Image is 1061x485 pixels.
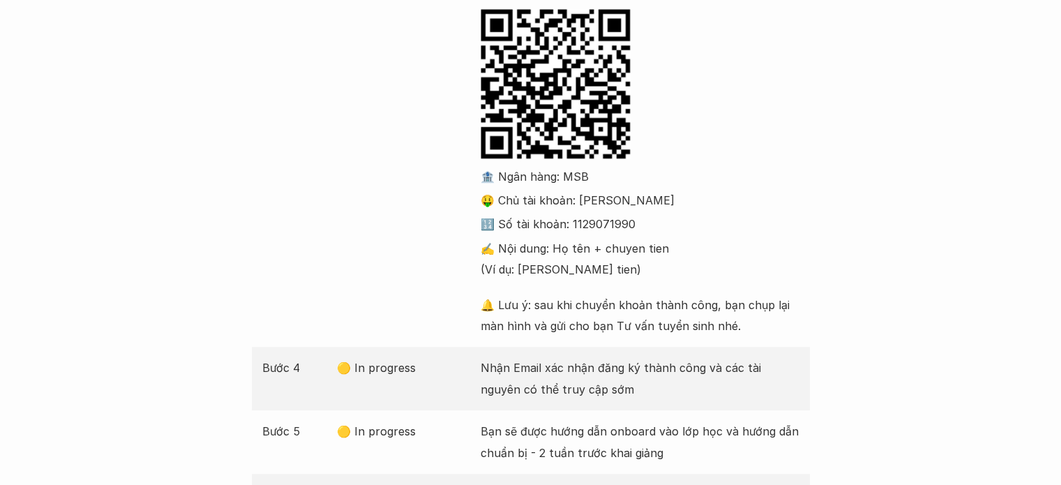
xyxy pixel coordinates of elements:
[481,166,799,187] p: 🏦 Ngân hàng: MSB
[262,357,331,378] p: Bước 4
[481,294,799,337] p: 🔔 Lưu ý: sau khi chuyển khoản thành công, bạn chụp lại màn hình và gửi cho bạn Tư vấn tuyển sinh ...
[481,214,799,234] p: 🔢 Số tài khoản: 1129071990
[481,190,799,211] p: 🤑 Chủ tài khoản: [PERSON_NAME]
[481,238,799,281] p: ✍️ Nội dung: Họ tên + chuyen tien (Ví dụ: [PERSON_NAME] tien)
[481,357,799,400] p: Nhận Email xác nhận đăng ký thành công và các tài nguyên có thể truy cập sớm
[481,421,799,463] p: Bạn sẽ được hướng dẫn onboard vào lớp học và hướng dẫn chuẩn bị - 2 tuần trước khai giảng
[262,421,331,442] p: Bước 5
[337,421,474,442] p: 🟡 In progress
[337,357,474,378] p: 🟡 In progress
